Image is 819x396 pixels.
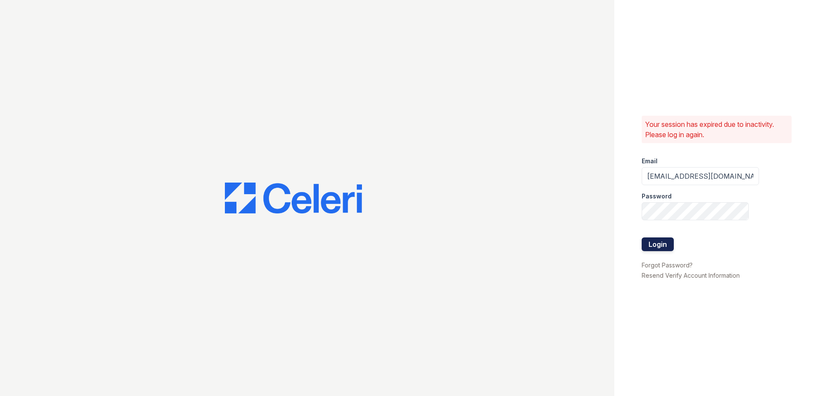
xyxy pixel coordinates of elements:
[642,192,672,201] label: Password
[642,157,658,165] label: Email
[642,237,674,251] button: Login
[225,183,362,213] img: CE_Logo_Blue-a8612792a0a2168367f1c8372b55b34899dd931a85d93a1a3d3e32e68fde9ad4.png
[645,119,788,140] p: Your session has expired due to inactivity. Please log in again.
[642,261,693,269] a: Forgot Password?
[642,272,740,279] a: Resend Verify Account Information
